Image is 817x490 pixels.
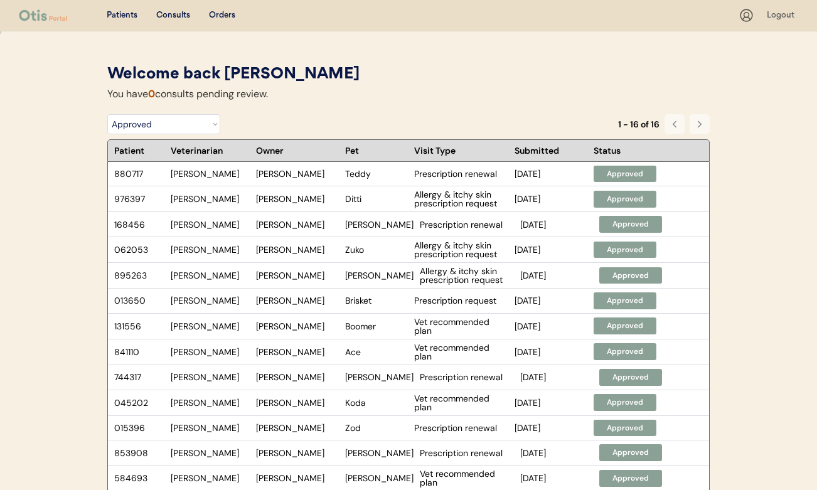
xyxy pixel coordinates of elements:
[256,146,339,155] div: Owner
[256,296,339,305] div: [PERSON_NAME]
[114,169,164,178] div: 880717
[345,169,408,178] div: Teddy
[171,194,250,203] div: [PERSON_NAME]
[515,398,587,407] div: [DATE]
[600,397,650,408] div: Approved
[256,449,339,457] div: [PERSON_NAME]
[600,321,650,331] div: Approved
[171,296,250,305] div: [PERSON_NAME]
[414,423,508,432] div: Prescription renewal
[171,449,250,457] div: [PERSON_NAME]
[606,473,656,484] div: Approved
[345,449,414,457] div: [PERSON_NAME]
[114,449,164,457] div: 853908
[171,348,250,356] div: [PERSON_NAME]
[114,348,164,356] div: 841110
[345,423,408,432] div: Zod
[114,245,164,254] div: 062053
[420,220,514,229] div: Prescription renewal
[171,423,250,432] div: [PERSON_NAME]
[420,469,514,487] div: Vet recommended plan
[414,146,508,155] div: Visit Type
[515,194,587,203] div: [DATE]
[515,169,587,178] div: [DATE]
[520,220,593,229] div: [DATE]
[520,373,593,381] div: [DATE]
[171,322,250,331] div: [PERSON_NAME]
[114,146,164,155] div: Patient
[420,449,514,457] div: Prescription renewal
[414,169,508,178] div: Prescription renewal
[618,120,659,129] div: 1 - 16 of 16
[114,398,164,407] div: 045202
[171,398,250,407] div: [PERSON_NAME]
[515,245,587,254] div: [DATE]
[345,322,408,331] div: Boomer
[600,423,650,434] div: Approved
[345,398,408,407] div: Koda
[600,346,650,357] div: Approved
[606,270,656,281] div: Approved
[345,220,414,229] div: [PERSON_NAME]
[156,9,190,22] div: Consults
[414,190,508,208] div: Allergy & itchy skin prescription request
[520,449,593,457] div: [DATE]
[345,296,408,305] div: Brisket
[114,194,164,203] div: 976397
[345,474,414,482] div: [PERSON_NAME]
[114,373,164,381] div: 744317
[256,169,339,178] div: [PERSON_NAME]
[256,194,339,203] div: [PERSON_NAME]
[256,373,339,381] div: [PERSON_NAME]
[600,245,650,255] div: Approved
[256,245,339,254] div: [PERSON_NAME]
[767,9,798,22] div: Logout
[515,423,587,432] div: [DATE]
[606,372,656,383] div: Approved
[414,343,508,361] div: Vet recommended plan
[345,194,408,203] div: Ditti
[256,322,339,331] div: [PERSON_NAME]
[520,271,593,280] div: [DATE]
[171,169,250,178] div: [PERSON_NAME]
[114,423,164,432] div: 015396
[171,271,250,280] div: [PERSON_NAME]
[114,296,164,305] div: 013650
[345,271,414,280] div: [PERSON_NAME]
[345,373,414,381] div: [PERSON_NAME]
[107,87,268,102] div: You have consults pending review.
[420,267,514,284] div: Allergy & itchy skin prescription request
[345,348,408,356] div: Ace
[114,474,164,482] div: 584693
[256,423,339,432] div: [PERSON_NAME]
[171,220,250,229] div: [PERSON_NAME]
[420,373,514,381] div: Prescription renewal
[171,373,250,381] div: [PERSON_NAME]
[515,296,587,305] div: [DATE]
[114,220,164,229] div: 168456
[606,447,656,458] div: Approved
[414,317,508,335] div: Vet recommended plan
[606,219,656,230] div: Approved
[114,322,164,331] div: 131556
[345,146,408,155] div: Pet
[114,271,164,280] div: 895263
[600,194,650,205] div: Approved
[515,146,587,155] div: Submitted
[107,63,710,87] div: Welcome back [PERSON_NAME]
[256,398,339,407] div: [PERSON_NAME]
[414,296,508,305] div: Prescription request
[600,169,650,179] div: Approved
[256,220,339,229] div: [PERSON_NAME]
[520,474,593,482] div: [DATE]
[594,146,656,155] div: Status
[107,9,137,22] div: Patients
[256,271,339,280] div: [PERSON_NAME]
[148,87,155,100] font: 0
[171,245,250,254] div: [PERSON_NAME]
[256,474,339,482] div: [PERSON_NAME]
[600,296,650,306] div: Approved
[171,474,250,482] div: [PERSON_NAME]
[345,245,408,254] div: Zuko
[414,394,508,412] div: Vet recommended plan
